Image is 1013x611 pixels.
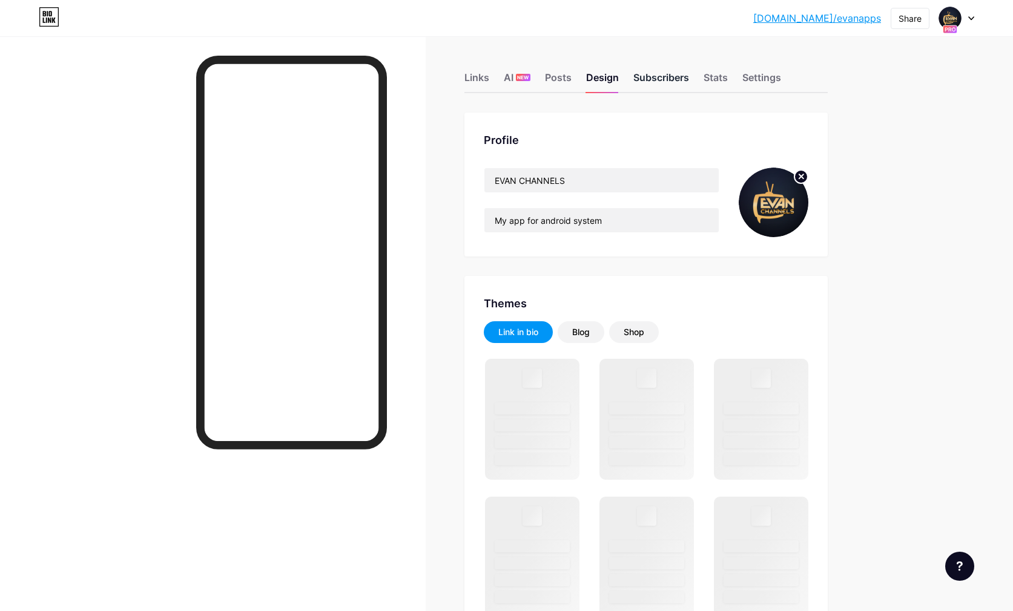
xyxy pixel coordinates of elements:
[739,168,808,237] img: evanstore
[464,70,489,92] div: Links
[586,70,619,92] div: Design
[517,74,529,81] span: NEW
[484,132,808,148] div: Profile
[484,208,719,232] input: Bio
[572,326,590,338] div: Blog
[742,70,781,92] div: Settings
[624,326,644,338] div: Shop
[633,70,689,92] div: Subscribers
[753,11,881,25] a: [DOMAIN_NAME]/evanapps
[484,295,808,312] div: Themes
[939,7,962,30] img: evanstore
[704,70,728,92] div: Stats
[498,326,538,338] div: Link in bio
[545,70,572,92] div: Posts
[899,12,922,25] div: Share
[504,70,530,92] div: AI
[484,168,719,192] input: Name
